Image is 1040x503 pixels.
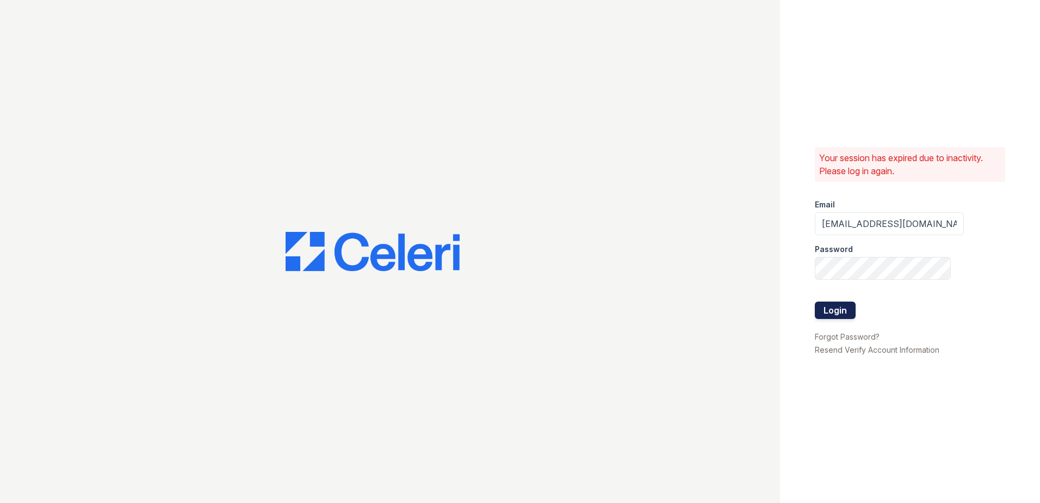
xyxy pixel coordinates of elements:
[286,232,460,271] img: CE_Logo_Blue-a8612792a0a2168367f1c8372b55b34899dd931a85d93a1a3d3e32e68fde9ad4.png
[815,302,856,319] button: Login
[815,244,853,255] label: Password
[815,332,880,341] a: Forgot Password?
[815,345,939,354] a: Resend Verify Account Information
[819,151,1001,177] p: Your session has expired due to inactivity. Please log in again.
[815,199,835,210] label: Email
